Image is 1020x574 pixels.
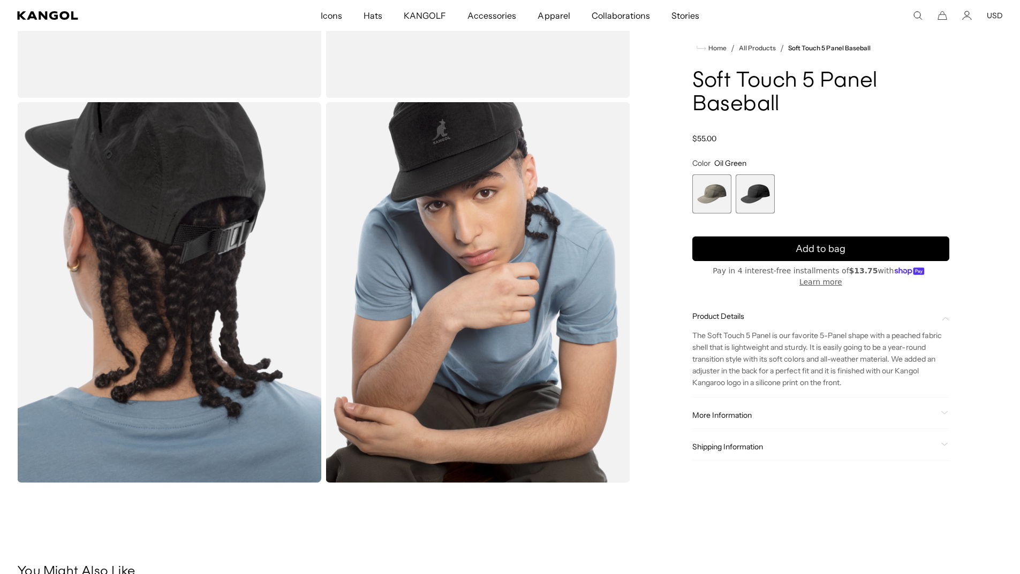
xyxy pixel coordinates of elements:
[714,158,746,168] span: Oil Green
[697,43,727,53] a: Home
[987,11,1003,20] button: USD
[692,330,949,389] p: The Soft Touch 5 Panel is our favorite 5-Panel shape with a peached fabric shell that is lightwei...
[692,411,936,420] span: More Information
[692,42,949,55] nav: breadcrumbs
[692,312,936,322] span: Product Details
[739,44,776,52] a: All Products
[706,44,727,52] span: Home
[692,174,731,213] div: 1 of 2
[692,442,936,452] span: Shipping Information
[913,11,923,20] summary: Search here
[736,174,775,213] label: Black
[17,11,212,20] a: Kangol
[692,174,731,213] label: Oil Green
[692,237,949,262] button: Add to bag
[727,42,735,55] li: /
[938,11,947,20] button: Cart
[17,102,321,482] img: black
[796,242,845,256] span: Add to bag
[736,174,775,213] div: 2 of 2
[692,134,716,143] span: $55.00
[776,42,784,55] li: /
[326,102,630,482] img: black
[692,158,711,168] span: Color
[692,70,949,117] h1: Soft Touch 5 Panel Baseball
[962,11,972,20] a: Account
[788,44,871,52] a: Soft Touch 5 Panel Baseball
